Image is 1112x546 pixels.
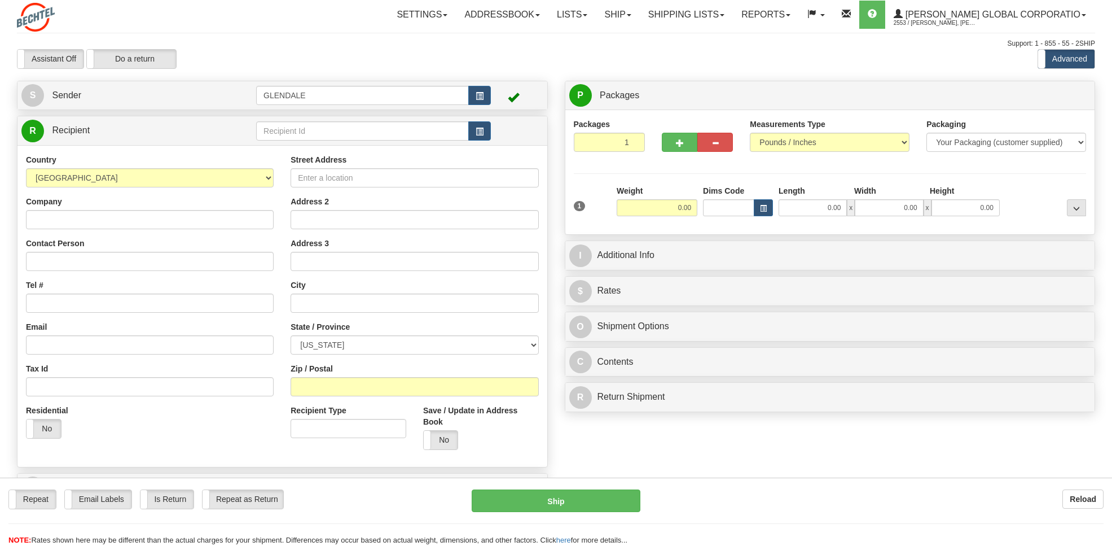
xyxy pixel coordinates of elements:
label: Height [930,185,955,196]
label: Address 3 [291,238,329,249]
span: R [569,386,592,409]
label: Packages [574,119,610,130]
a: P Packages [569,84,1091,107]
label: Street Address [291,154,346,165]
span: Sender [52,90,81,100]
span: 1 [574,201,586,211]
button: Ship [472,490,640,512]
label: Measurements Type [750,119,825,130]
span: @ [21,477,44,499]
span: P [569,84,592,107]
span: R [21,120,44,142]
a: Lists [548,1,596,29]
img: logo2553.jpg [17,3,55,32]
label: Company [26,196,62,207]
div: ... [1067,199,1086,216]
a: S Sender [21,84,256,107]
label: Width [854,185,876,196]
iframe: chat widget [1086,215,1111,330]
label: Recipient Type [291,405,346,416]
label: Packaging [926,119,966,130]
input: Sender Id [256,86,469,105]
label: Dims Code [703,185,744,196]
a: OShipment Options [569,315,1091,338]
label: Email [26,321,47,333]
span: S [21,84,44,107]
span: $ [569,280,592,303]
a: @ eAlerts [21,477,543,500]
span: O [569,316,592,338]
label: Advanced [1038,50,1095,68]
input: Enter a location [291,168,538,187]
span: Recipient [52,125,90,135]
a: $Rates [569,279,1091,303]
a: Reports [733,1,799,29]
a: RReturn Shipment [569,386,1091,409]
label: Repeat [9,490,56,508]
a: IAdditional Info [569,244,1091,267]
label: Length [779,185,805,196]
label: City [291,279,305,291]
b: Reload [1070,495,1096,504]
span: NOTE: [8,536,31,544]
label: Zip / Postal [291,363,333,374]
a: R Recipient [21,119,230,142]
a: Shipping lists [640,1,733,29]
label: No [424,431,458,449]
a: Ship [596,1,639,29]
label: Assistant Off [17,50,83,68]
label: Tax Id [26,363,48,374]
span: I [569,244,592,267]
label: Is Return [140,490,194,508]
label: Tel # [26,279,43,291]
label: Country [26,154,56,165]
a: Addressbook [456,1,548,29]
label: Contact Person [26,238,84,249]
label: Weight [617,185,643,196]
a: here [556,536,571,544]
span: x [924,199,931,216]
label: No [27,420,61,438]
label: Repeat as Return [203,490,283,508]
span: 2553 / [PERSON_NAME], [PERSON_NAME] [894,18,978,29]
label: Email Labels [65,490,131,508]
label: Do a return [87,50,176,68]
a: [PERSON_NAME] Global Corporatio 2553 / [PERSON_NAME], [PERSON_NAME] [885,1,1095,29]
span: C [569,351,592,373]
span: [PERSON_NAME] Global Corporatio [903,10,1080,19]
span: x [847,199,855,216]
span: Packages [600,90,639,100]
label: Address 2 [291,196,329,207]
a: CContents [569,351,1091,374]
label: Residential [26,405,68,416]
label: State / Province [291,321,350,333]
input: Recipient Id [256,121,469,141]
button: Reload [1062,490,1104,509]
a: Settings [388,1,456,29]
div: Support: 1 - 855 - 55 - 2SHIP [17,39,1095,49]
label: Save / Update in Address Book [423,405,539,427]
